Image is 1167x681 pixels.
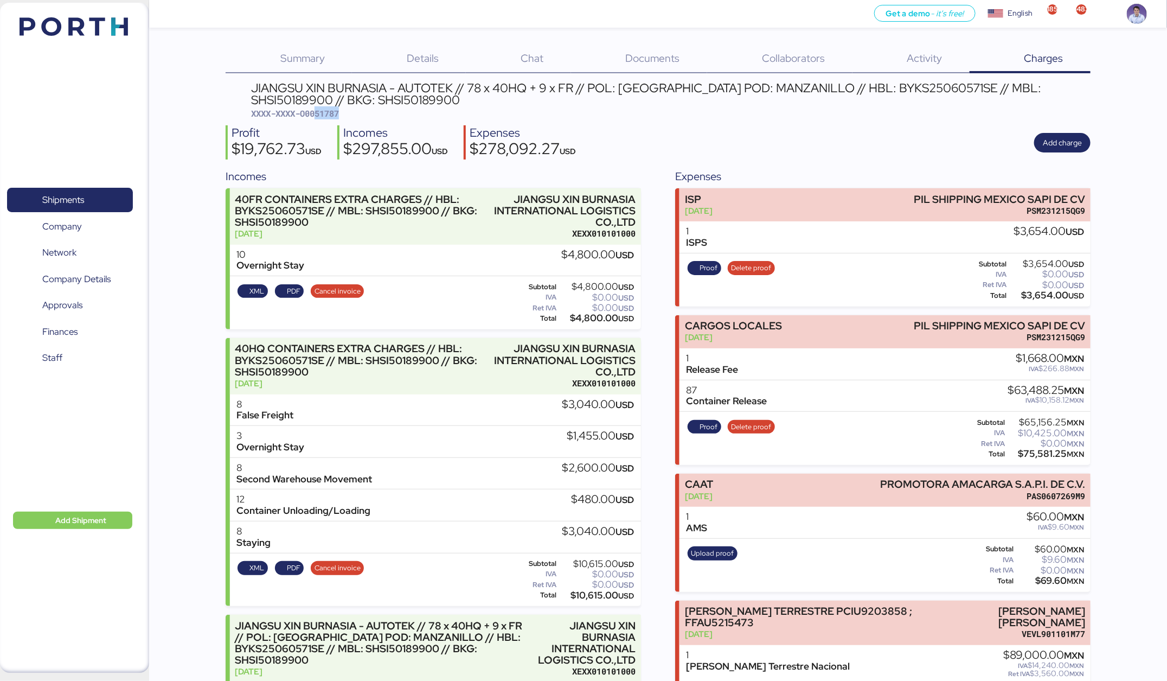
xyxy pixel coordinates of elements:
span: XML [250,285,265,297]
a: Company [7,214,133,239]
div: PSM231215QG9 [914,332,1086,343]
div: Subtotal [967,419,1005,427]
span: Ret IVA [1008,670,1030,678]
div: Ret IVA [967,440,1005,448]
div: $19,762.73 [232,141,322,160]
span: USD [616,526,634,538]
div: [DATE] [685,491,713,502]
div: JIANGSU XIN BURNASIA - AUTOTEK // 78 x 40HQ + 9 x FR // POL: [GEOGRAPHIC_DATA] POD: MANZANILLO //... [235,620,529,666]
span: Company Details [42,271,111,287]
span: USD [616,399,634,411]
div: 8 [236,526,271,537]
span: USD [619,591,634,601]
span: USD [619,570,634,580]
span: USD [1068,270,1084,279]
div: 87 [686,385,767,396]
div: ISP [685,194,713,205]
div: Ret IVA [517,304,557,312]
div: IVA [517,294,557,301]
button: Cancel invoice [311,561,364,575]
span: Company [42,219,82,234]
span: MXN [1067,545,1084,555]
div: $14,240.00 [1003,661,1084,670]
div: JIANGSU XIN BURNASIA INTERNATIONAL LOGISTICS CO.,LTD [534,620,636,666]
div: $10,425.00 [1008,429,1085,437]
div: VEVL901101M77 [939,628,1085,640]
div: $0.00 [559,581,634,589]
span: Documents [626,51,680,65]
div: $9.60 [1027,523,1084,531]
div: 8 [236,462,372,474]
button: Proof [688,261,721,275]
span: IVA [1029,365,1038,373]
div: 40HQ CONTAINERS EXTRA CHARGES // HBL: BYKS25060571SE // MBL: SHSI50189900 // BKG: SHSI50189900 [235,343,488,377]
div: English [1008,8,1033,19]
a: Company Details [7,266,133,291]
div: Expenses [470,125,576,141]
span: Delete proof [732,262,772,274]
div: 12 [236,494,370,505]
div: $297,855.00 [343,141,448,160]
div: Second Warehouse Movement [236,474,372,485]
span: IVA [1018,661,1028,670]
div: XEXX010101000 [493,378,636,389]
div: JIANGSU XIN BURNASIA INTERNATIONAL LOGISTICS CO.,LTD [493,194,636,228]
div: PIL SHIPPING MEXICO SAPI DE CV [914,320,1086,332]
div: [DATE] [235,228,488,239]
div: [PERSON_NAME] TERRESTRE PCIU9203858 ; FFAU5215473 [685,606,934,628]
div: Profit [232,125,322,141]
div: 1 [686,511,707,523]
div: IVA [967,429,1005,437]
div: PAS0607269M9 [881,491,1086,502]
span: Staff [42,350,62,366]
div: $89,000.00 [1003,650,1084,661]
span: Finances [42,324,78,340]
div: $0.00 [1008,440,1085,448]
span: MXN [1069,396,1084,405]
div: Expenses [675,168,1091,184]
span: USD [619,282,634,292]
div: 1 [686,650,850,661]
a: Staff [7,346,133,371]
span: USD [616,462,634,474]
span: USD [560,146,576,156]
button: Menu [156,5,174,23]
div: Total [967,450,1005,458]
div: Container Release [686,396,767,407]
div: Total [517,315,557,322]
span: XXXX-XXXX-O0051787 [251,108,339,119]
div: $3,560.00 [1003,670,1084,678]
button: PDF [275,561,304,575]
span: Summary [280,51,325,65]
div: $63,488.25 [1008,385,1084,397]
div: Ret IVA [967,281,1007,289]
button: Delete proof [728,261,775,275]
span: MXN [1067,418,1084,428]
div: $69.60 [1016,577,1084,585]
div: $60.00 [1027,511,1084,523]
span: USD [619,293,634,303]
span: Network [42,245,76,260]
div: $0.00 [1009,270,1085,278]
span: Details [407,51,439,65]
div: $1,668.00 [1016,353,1084,365]
span: USD [619,303,634,313]
span: MXN [1069,670,1084,678]
button: Add charge [1034,133,1091,152]
div: XEXX010101000 [493,228,636,239]
div: PIL SHIPPING MEXICO SAPI DE CV [914,194,1086,205]
span: USD [616,494,634,506]
div: [DATE] [235,666,529,677]
span: USD [616,249,634,261]
div: [DATE] [685,628,934,640]
div: 1 [686,353,738,364]
button: Add Shipment [13,512,132,529]
div: $3,654.00 [1009,291,1085,300]
div: $9.60 [1016,556,1084,564]
div: [PERSON_NAME] Terrestre Nacional [686,661,850,672]
div: $266.88 [1016,365,1084,373]
span: PDF [287,562,300,574]
div: Container Unloading/Loading [236,505,370,517]
div: 1 [686,226,707,237]
div: $4,800.00 [559,314,634,322]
